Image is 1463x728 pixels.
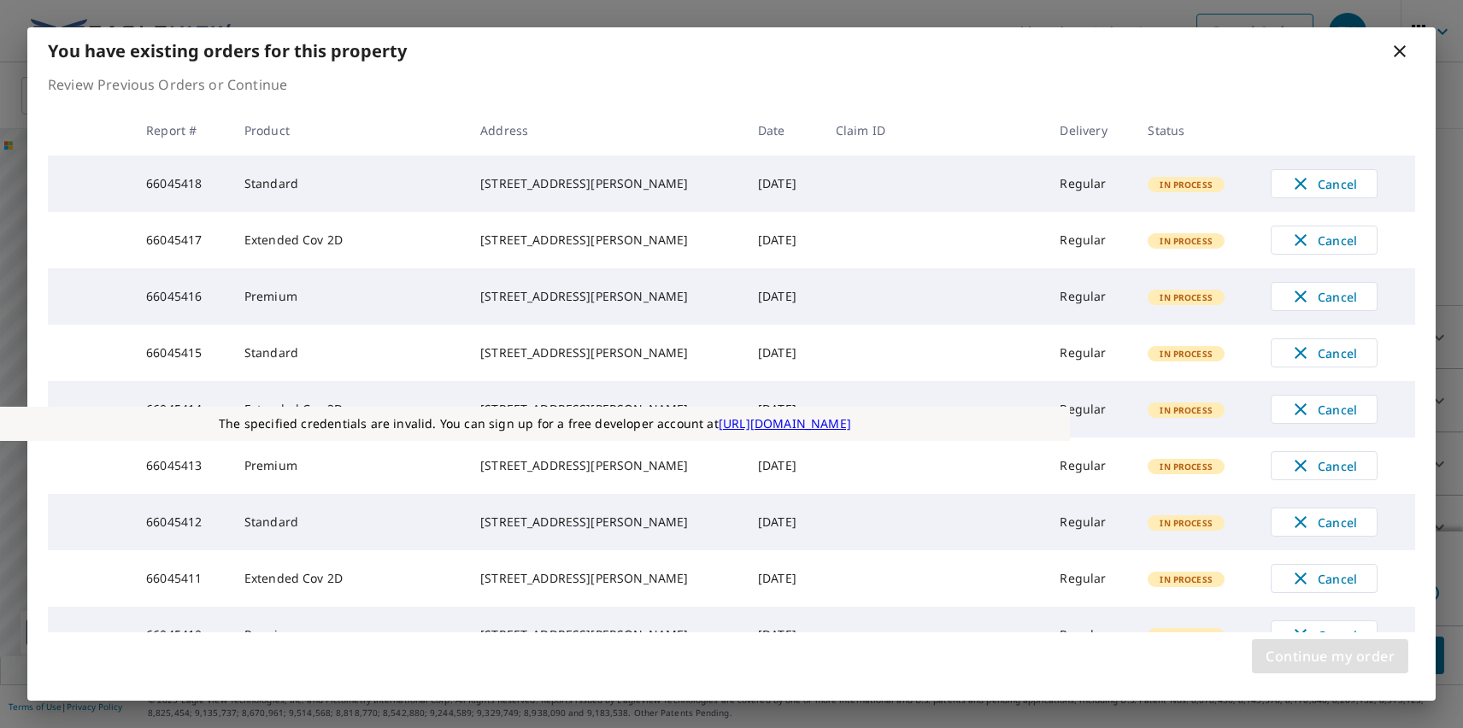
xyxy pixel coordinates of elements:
[132,607,231,663] td: 66045410
[480,288,731,305] div: [STREET_ADDRESS][PERSON_NAME]
[1289,455,1360,476] span: Cancel
[1271,338,1378,367] button: Cancel
[1289,173,1360,194] span: Cancel
[1149,461,1223,473] span: In Process
[1046,550,1134,607] td: Regular
[744,381,822,437] td: [DATE]
[1046,607,1134,663] td: Regular
[480,626,731,643] div: [STREET_ADDRESS][PERSON_NAME]
[822,105,1047,156] th: Claim ID
[719,415,851,432] a: [URL][DOMAIN_NAME]
[1046,325,1134,381] td: Regular
[48,39,407,62] b: You have existing orders for this property
[1271,508,1378,537] button: Cancel
[480,457,731,474] div: [STREET_ADDRESS][PERSON_NAME]
[1271,564,1378,593] button: Cancel
[1149,291,1223,303] span: In Process
[1149,404,1223,416] span: In Process
[1046,494,1134,550] td: Regular
[1149,573,1223,585] span: In Process
[744,607,822,663] td: [DATE]
[1266,644,1395,668] span: Continue my order
[231,105,467,156] th: Product
[132,381,231,437] td: 66045414
[744,212,822,268] td: [DATE]
[1289,230,1360,250] span: Cancel
[132,325,231,381] td: 66045415
[1289,568,1360,589] span: Cancel
[1289,399,1360,420] span: Cancel
[132,105,231,156] th: Report #
[231,156,467,212] td: Standard
[1149,348,1223,360] span: In Process
[1289,625,1360,645] span: Cancel
[744,105,822,156] th: Date
[231,268,467,325] td: Premium
[744,268,822,325] td: [DATE]
[231,607,467,663] td: Premium
[1271,395,1378,424] button: Cancel
[132,212,231,268] td: 66045417
[1046,381,1134,437] td: Regular
[231,212,467,268] td: Extended Cov 2D
[1149,517,1223,529] span: In Process
[1271,226,1378,255] button: Cancel
[1046,156,1134,212] td: Regular
[1046,105,1134,156] th: Delivery
[231,437,467,494] td: Premium
[744,437,822,494] td: [DATE]
[480,401,731,418] div: [STREET_ADDRESS][PERSON_NAME]
[744,325,822,381] td: [DATE]
[480,570,731,587] div: [STREET_ADDRESS][PERSON_NAME]
[480,514,731,531] div: [STREET_ADDRESS][PERSON_NAME]
[1149,235,1223,247] span: In Process
[231,494,467,550] td: Standard
[1046,437,1134,494] td: Regular
[480,232,731,249] div: [STREET_ADDRESS][PERSON_NAME]
[744,494,822,550] td: [DATE]
[1149,630,1223,642] span: In Process
[1252,639,1408,673] button: Continue my order
[1149,179,1223,191] span: In Process
[231,550,467,607] td: Extended Cov 2D
[132,437,231,494] td: 66045413
[1046,268,1134,325] td: Regular
[480,175,731,192] div: [STREET_ADDRESS][PERSON_NAME]
[132,494,231,550] td: 66045412
[1271,169,1378,198] button: Cancel
[1289,286,1360,307] span: Cancel
[132,156,231,212] td: 66045418
[231,381,467,437] td: Extended Cov 2D
[48,74,1415,95] p: Review Previous Orders or Continue
[744,550,822,607] td: [DATE]
[132,268,231,325] td: 66045416
[1271,620,1378,649] button: Cancel
[744,156,822,212] td: [DATE]
[132,550,231,607] td: 66045411
[467,105,744,156] th: Address
[1046,212,1134,268] td: Regular
[231,325,467,381] td: Standard
[1289,343,1360,363] span: Cancel
[480,344,731,361] div: [STREET_ADDRESS][PERSON_NAME]
[1271,282,1378,311] button: Cancel
[1271,451,1378,480] button: Cancel
[1134,105,1256,156] th: Status
[1289,512,1360,532] span: Cancel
